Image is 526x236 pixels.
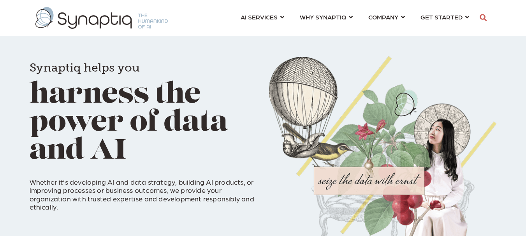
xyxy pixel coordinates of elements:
[368,10,405,24] a: COMPANY
[368,12,398,22] span: COMPANY
[233,4,477,32] nav: menu
[30,51,257,166] h1: harness the power of data and AI
[30,61,140,75] span: Synaptiq helps you
[30,169,257,211] p: Whether it’s developing AI and data strategy, building AI products, or improving processes or bus...
[300,10,353,24] a: WHY SYNAPTIQ
[241,12,278,22] span: AI SERVICES
[241,10,284,24] a: AI SERVICES
[300,12,346,22] span: WHY SYNAPTIQ
[420,12,463,22] span: GET STARTED
[35,7,168,29] img: synaptiq logo-1
[420,10,469,24] a: GET STARTED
